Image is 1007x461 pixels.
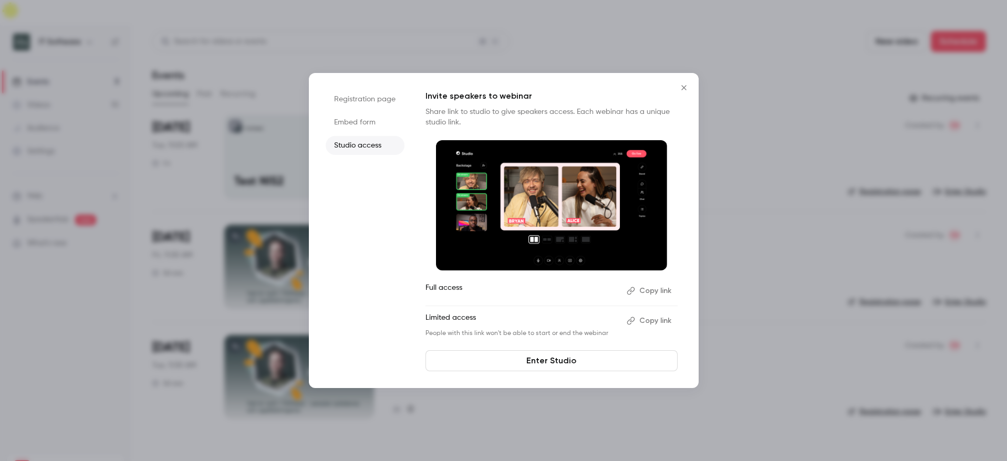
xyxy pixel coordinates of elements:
[425,90,678,102] p: Invite speakers to webinar
[622,312,678,329] button: Copy link
[425,329,618,338] p: People with this link won't be able to start or end the webinar
[425,107,678,128] p: Share link to studio to give speakers access. Each webinar has a unique studio link.
[326,113,404,132] li: Embed form
[425,282,618,299] p: Full access
[425,312,618,329] p: Limited access
[425,350,678,371] a: Enter Studio
[326,90,404,109] li: Registration page
[622,282,678,299] button: Copy link
[436,140,667,270] img: Invite speakers to webinar
[326,136,404,155] li: Studio access
[673,77,694,98] button: Close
